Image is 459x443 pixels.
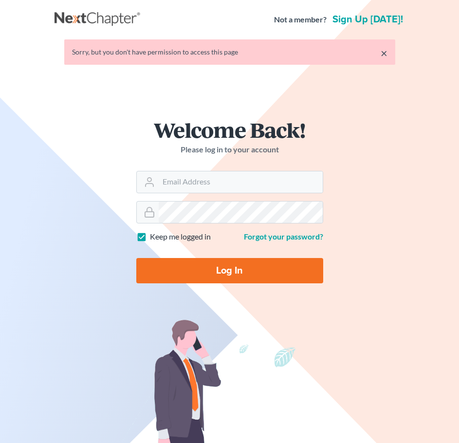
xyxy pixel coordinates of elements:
[136,258,323,283] input: Log In
[72,47,387,57] div: Sorry, but you don't have permission to access this page
[274,14,327,25] strong: Not a member?
[136,144,323,155] p: Please log in to your account
[136,119,323,140] h1: Welcome Back!
[244,232,323,241] a: Forgot your password?
[159,171,323,193] input: Email Address
[381,47,387,59] a: ×
[150,231,211,242] label: Keep me logged in
[330,15,405,24] a: Sign up [DATE]!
